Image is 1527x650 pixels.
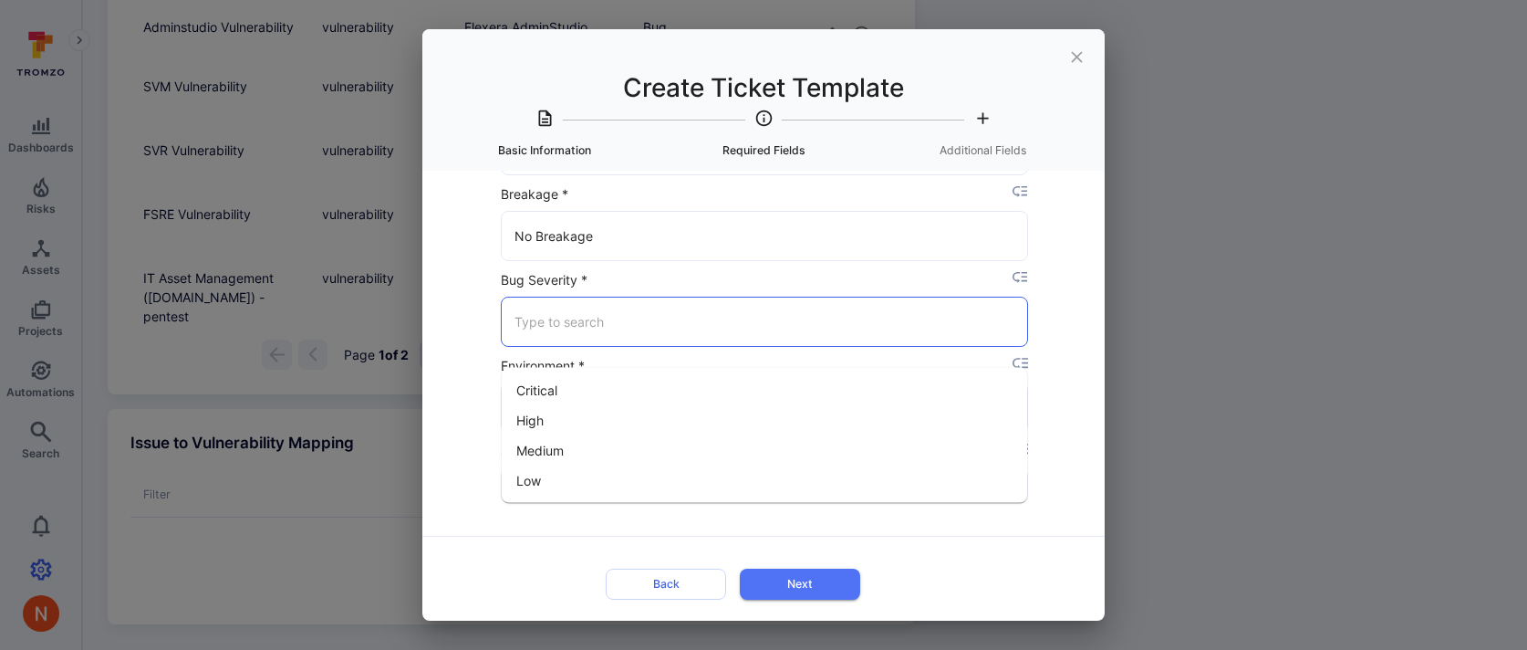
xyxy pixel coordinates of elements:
label: Breakage * [501,184,940,204]
li: Medium [502,435,1027,466]
button: Back [606,569,726,599]
li: Critical [502,375,1027,405]
i: placeholder selector [1013,184,1028,200]
h2: Create Ticket Template [422,29,1105,171]
button: Next [740,569,860,599]
i: placeholder selector [1013,356,1028,372]
input: Type to search [510,306,1019,338]
li: Low [502,466,1027,496]
label: Bug Severity * [501,270,940,289]
div: ticket field [501,356,1028,440]
input: Type to search [510,220,992,252]
button: close [1056,37,1097,78]
i: placeholder selector [1013,270,1028,286]
li: High [502,405,1027,435]
span: Required Fields [661,142,866,159]
div: ticket field [501,270,1028,354]
span: Basic Information [442,142,647,159]
label: Environment * [501,356,940,375]
span: Additional Fields [880,142,1085,159]
div: ticket field [501,184,1028,268]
